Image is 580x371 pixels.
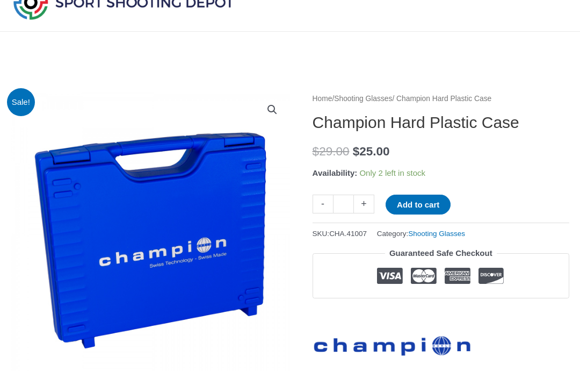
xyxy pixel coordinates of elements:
a: + [354,195,374,214]
iframe: Customer reviews powered by Trustpilot [313,307,569,320]
span: Availability: [313,169,358,178]
a: Champion [313,328,474,359]
a: - [313,195,333,214]
button: Add to cart [386,195,451,215]
a: Shooting Glasses [334,95,392,103]
span: Only 2 left in stock [359,169,425,178]
span: Sale! [7,89,35,117]
span: Category: [377,227,465,241]
a: Shooting Glasses [408,230,465,238]
span: $ [313,145,320,159]
span: $ [353,145,360,159]
input: Product quantity [333,195,354,214]
a: Home [313,95,332,103]
span: SKU: [313,227,367,241]
nav: Breadcrumb [313,92,569,106]
bdi: 29.00 [313,145,350,159]
legend: Guaranteed Safe Checkout [385,246,497,261]
span: CHA.41007 [329,230,367,238]
a: View full-screen image gallery [263,101,282,120]
h1: Champion Hard Plastic Case [313,113,569,133]
bdi: 25.00 [353,145,390,159]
